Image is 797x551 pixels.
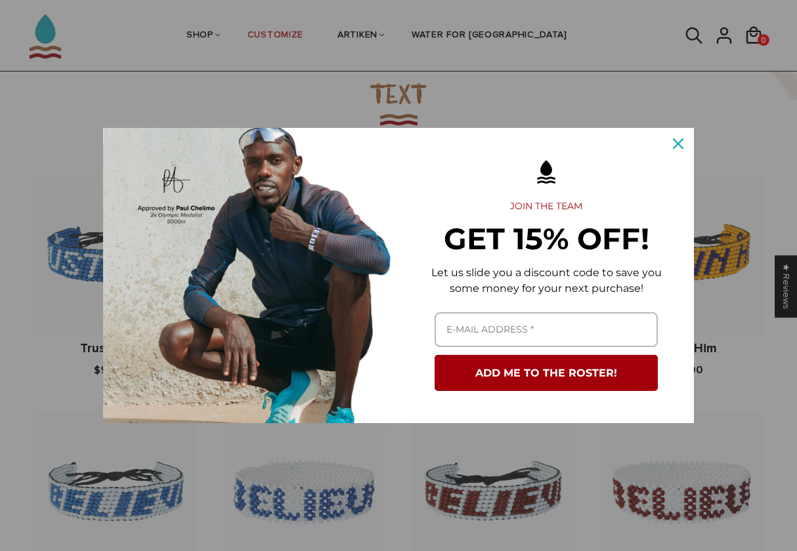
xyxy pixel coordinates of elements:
button: Close [662,128,694,159]
strong: GET 15% OFF! [444,220,649,256]
input: Email field [435,312,658,347]
h2: JOIN THE TEAM [420,201,673,213]
p: Let us slide you a discount code to save you some money for your next purchase! [420,265,673,296]
button: ADD ME TO THE ROSTER! [435,355,658,391]
svg: close icon [673,138,683,149]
